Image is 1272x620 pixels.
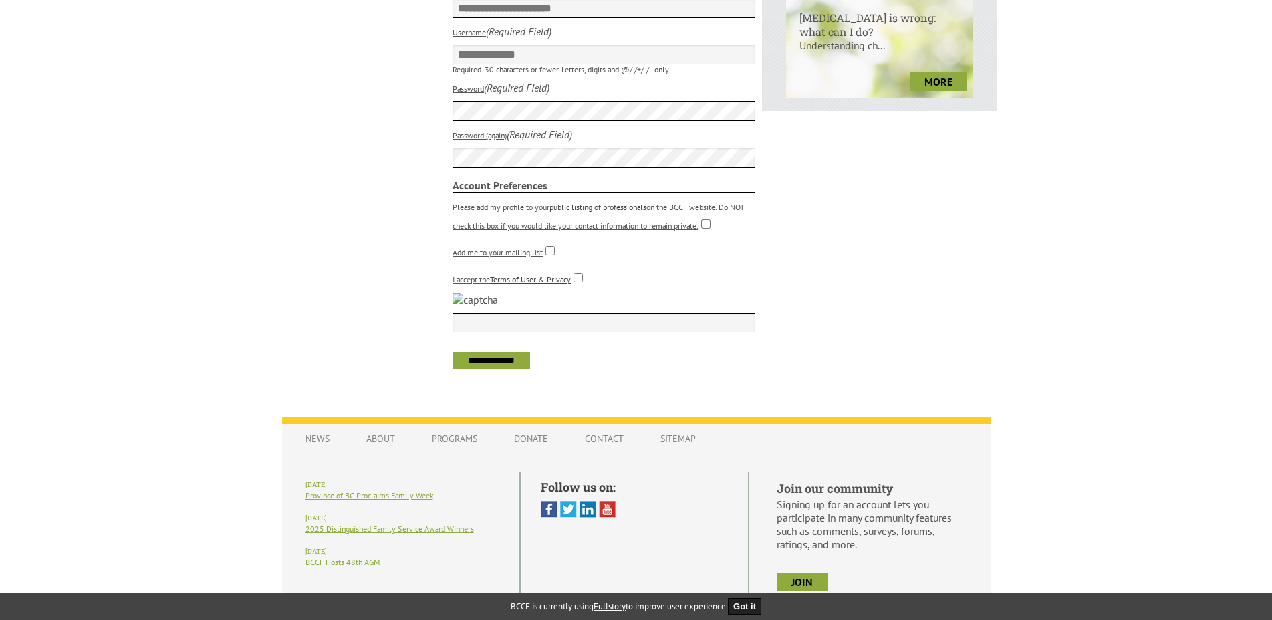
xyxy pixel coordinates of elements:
a: Fullstory [594,601,626,612]
button: Got it [728,598,761,615]
strong: Account Preferences [453,179,755,193]
label: I accept the [453,274,571,284]
img: You Tube [599,501,616,518]
label: Password [453,84,484,94]
img: captcha [453,293,498,306]
a: Sitemap [647,426,709,451]
a: About [353,426,408,451]
i: (Required Field) [507,128,572,141]
a: Terms of User & Privacy [490,274,571,284]
p: Signing up for an account lets you participate in many community features such as comments, surve... [777,498,967,551]
a: join [777,573,828,591]
a: Contact [571,426,637,451]
h5: Follow us on: [541,479,729,495]
a: Donate [501,426,561,451]
p: Understanding ch... [786,39,974,66]
h5: Join our community [777,480,967,496]
h6: [DATE] [305,480,499,489]
a: more [910,72,967,91]
a: Programs [418,426,491,451]
label: Password (again) [453,130,507,140]
a: BCCF Hosts 48th AGM [305,557,380,567]
i: (Required Field) [486,25,551,38]
h6: [DATE] [305,547,499,556]
img: Linked In [580,501,596,518]
label: Please add my profile to your on the BCCF website. Do NOT check this box if you would like your c... [453,202,745,231]
label: Username [453,27,486,37]
h6: [DATE] [305,514,499,522]
i: (Required Field) [484,81,549,94]
a: Province of BC Proclaims Family Week [305,490,433,500]
a: News [292,426,343,451]
img: Facebook [541,501,557,518]
label: Add me to your mailing list [453,247,543,257]
a: 2025 Distinguished Family Service Award Winners [305,524,474,534]
img: Twitter [560,501,577,518]
a: public listing of professionals [549,202,646,212]
p: Required. 30 characters or fewer. Letters, digits and @/./+/-/_ only. [453,64,755,74]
